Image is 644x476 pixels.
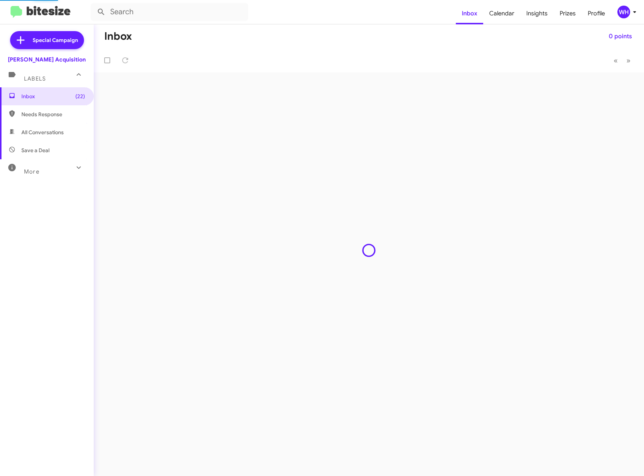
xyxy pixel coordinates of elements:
input: Search [91,3,248,21]
button: 0 points [603,30,638,43]
span: Save a Deal [21,147,49,154]
span: Needs Response [21,111,85,118]
nav: Page navigation example [610,53,635,68]
span: More [24,168,39,175]
button: WH [611,6,636,18]
button: Next [622,53,635,68]
button: Previous [609,53,622,68]
span: Inbox [21,93,85,100]
a: Prizes [554,3,582,24]
span: All Conversations [21,129,64,136]
a: Special Campaign [10,31,84,49]
a: Inbox [456,3,483,24]
span: (22) [75,93,85,100]
div: [PERSON_NAME] Acquisition [8,56,86,63]
h1: Inbox [104,30,132,42]
a: Insights [520,3,554,24]
a: Calendar [483,3,520,24]
div: WH [617,6,630,18]
span: 0 points [609,30,632,43]
span: » [626,56,631,65]
span: Labels [24,75,46,82]
span: « [614,56,618,65]
span: Special Campaign [33,36,78,44]
a: Profile [582,3,611,24]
